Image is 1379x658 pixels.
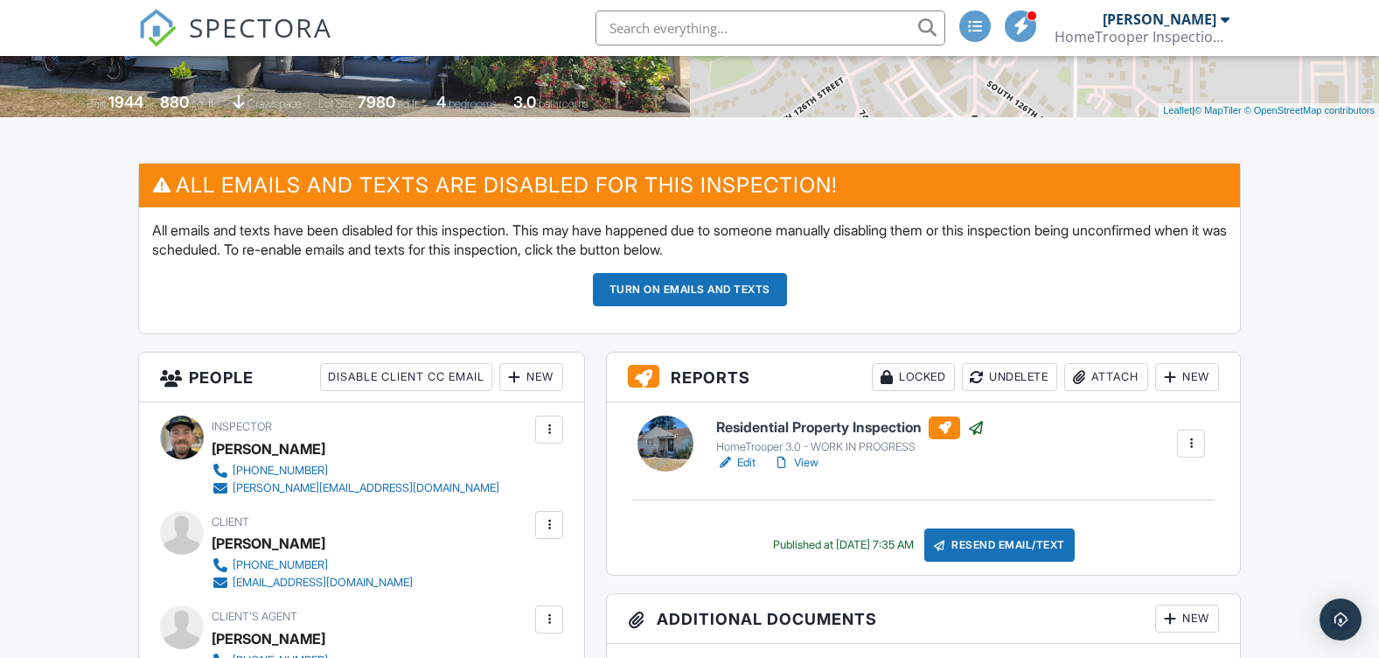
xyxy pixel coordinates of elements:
h3: Reports [607,353,1240,402]
input: Search everything... [595,10,945,45]
div: Disable Client CC Email [320,363,492,391]
div: New [1155,363,1219,391]
a: [PHONE_NUMBER] [212,462,499,479]
div: New [499,363,563,391]
div: Resend Email/Text [924,528,1075,562]
h3: People [139,353,585,402]
h6: Residential Property Inspection [716,416,985,439]
a: [PHONE_NUMBER] [212,556,413,574]
div: [PHONE_NUMBER] [233,464,328,478]
span: Client [212,515,249,528]
a: © MapTiler [1194,105,1242,115]
p: All emails and texts have been disabled for this inspection. This may have happened due to someon... [152,220,1228,260]
span: Lot Size [318,97,355,110]
span: crawlspace [247,97,302,110]
span: bedrooms [449,97,497,110]
span: sq. ft. [192,97,216,110]
a: [PERSON_NAME][EMAIL_ADDRESS][DOMAIN_NAME] [212,479,499,497]
div: Open Intercom Messenger [1320,598,1362,640]
div: New [1155,605,1219,633]
span: Inspector [212,420,272,433]
a: Residential Property Inspection HomeTrooper 3.0 - WORK IN PROGRESS [716,416,985,455]
div: [PERSON_NAME] [212,530,325,556]
span: sq.ft. [398,97,420,110]
a: Edit [716,454,756,472]
button: Turn on emails and texts [593,273,787,306]
div: 880 [160,93,189,111]
div: 7980 [358,93,395,111]
img: The Best Home Inspection Software - Spectora [138,9,177,47]
a: © OpenStreetMap contributors [1244,105,1375,115]
a: [PERSON_NAME] [212,626,325,652]
h3: Additional Documents [607,594,1240,644]
a: SPECTORA [138,24,332,60]
span: SPECTORA [189,9,332,45]
div: HomeTrooper 3.0 - WORK IN PROGRESS [716,440,985,454]
h3: All emails and texts are disabled for this inspection! [139,164,1241,206]
div: 1944 [108,93,143,111]
div: | [1159,103,1379,118]
div: [EMAIL_ADDRESS][DOMAIN_NAME] [233,576,413,590]
div: 4 [436,93,446,111]
div: 3.0 [513,93,536,111]
div: [PERSON_NAME] [1103,10,1216,28]
div: Locked [872,363,955,391]
span: Built [87,97,106,110]
span: bathrooms [539,97,589,110]
div: [PHONE_NUMBER] [233,558,328,572]
a: View [773,454,818,472]
div: Attach [1064,363,1148,391]
a: [EMAIL_ADDRESS][DOMAIN_NAME] [212,574,413,591]
div: Undelete [962,363,1057,391]
span: Client's Agent [212,610,297,623]
a: Leaflet [1163,105,1192,115]
div: [PERSON_NAME][EMAIL_ADDRESS][DOMAIN_NAME] [233,481,499,495]
div: [PERSON_NAME] [212,436,325,462]
div: HomeTrooper Inspection Services [1055,28,1229,45]
div: Published at [DATE] 7:35 AM [773,538,914,552]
